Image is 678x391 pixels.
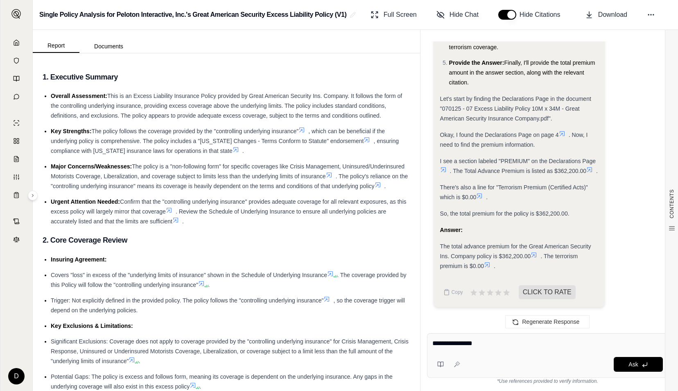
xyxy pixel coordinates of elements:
[208,282,210,288] span: .
[8,6,25,22] button: Expand sidebar
[79,40,138,53] button: Documents
[450,10,479,20] span: Hide Chat
[5,89,27,105] a: Chat
[5,151,27,167] a: Claim Coverage
[43,233,410,248] h3: 2. Core Coverage Review
[51,128,92,134] span: Key Strengths:
[614,357,663,372] button: Ask
[598,10,627,20] span: Download
[596,168,598,174] span: .
[450,168,586,174] span: . The Total Advance Premium is listed as $362,200.00
[433,7,482,23] button: Hide Chat
[11,9,21,19] img: Expand sidebar
[242,148,244,154] span: .
[33,39,79,53] button: Report
[199,383,201,390] span: .
[427,378,668,384] div: *Use references provided to verify information.
[5,34,27,51] a: Home
[51,297,405,314] span: , so the coverage trigger will depend on the underlying policies.
[440,95,591,122] span: Let's start by finding the Declarations Page in the document "070125 - 07 Excess Liability Policy...
[51,93,402,119] span: This is an Excess Liability Insurance Policy provided by Great American Security Ins. Company. It...
[520,10,565,20] span: Hide Citations
[51,297,323,304] span: Trigger: Not explicitly defined in the provided policy. The policy follows the "controlling under...
[51,208,386,225] span: . Review the Schedule of Underlying Insurance to ensure all underlying policies are accurately li...
[449,59,595,86] span: Finally, I'll provide the total premium amount in the answer section, along with the relevant cit...
[440,210,570,217] span: So, the total premium for the policy is $362,200.00.
[440,243,591,259] span: The total advance premium for the Great American Security Ins. Company policy is $362,200.00
[486,194,488,200] span: .
[582,7,631,23] button: Download
[182,218,184,225] span: .
[51,163,132,170] span: Major Concerns/Weaknesses:
[28,191,38,200] button: Expand sidebar
[628,361,638,368] span: Ask
[51,373,393,390] span: Potential Gaps: The policy is excess and follows form, meaning its coverage is dependent on the u...
[384,183,386,189] span: .
[92,128,299,134] span: The policy follows the coverage provided by the "controlling underlying insurance"
[39,7,346,22] h2: Single Policy Analysis for Peloton Interactive, Inc.'s Great American Security Excess Liability P...
[8,368,25,384] div: D
[5,133,27,149] a: Policy Comparisons
[51,272,327,278] span: Covers "loss" in excess of the "underlying limits of insurance" shown in the Schedule of Underlyi...
[440,184,588,200] span: There's also a line for "Terrorism Premium (Certified Acts)" which is $0.00
[519,285,576,299] span: CLICK TO RATE
[367,7,420,23] button: Full Screen
[138,358,140,364] span: .
[51,93,107,99] span: Overall Assessment:
[452,289,463,296] span: Copy
[51,198,407,215] span: Confirm that the "controlling underlying insurance" provides adequate coverage for all relevant e...
[505,315,590,328] button: Regenerate Response
[51,256,106,263] span: Insuring Agreement:
[5,187,27,203] a: Coverage Table
[449,24,592,50] span: I'll also check for any additional premiums, such as those related to terrorism coverage.
[51,338,409,364] span: Significant Exclusions: Coverage does not apply to coverage provided by the "controlling underlyi...
[494,263,495,269] span: .
[522,318,579,325] span: Regenerate Response
[5,213,27,230] a: Contract Analysis
[669,189,675,218] span: CONTENTS
[440,284,466,300] button: Copy
[5,231,27,248] a: Legal Search Engine
[440,253,578,269] span: . The terrorism premium is $0.00
[51,323,133,329] span: Key Exclusions & Limitations:
[51,272,407,288] span: . The coverage provided by this Policy will follow the "controlling underlying insurance"
[440,227,463,233] strong: Answer:
[440,132,559,138] span: Okay, I found the Declarations Page on page 4
[449,59,504,66] span: Provide the Answer:
[384,10,417,20] span: Full Screen
[5,115,27,131] a: Single Policy
[43,70,410,84] h3: 1. Executive Summary
[51,163,405,180] span: The policy is a "non-following form" for specific coverages like Crisis Management, Uninsured/Und...
[440,132,588,148] span: . Now, I need to find the premium information.
[440,158,596,164] span: I see a section labeled "PREMIUM" on the Declarations Page
[5,52,27,69] a: Documents Vault
[5,169,27,185] a: Custom Report
[51,198,120,205] span: Urgent Attention Needed:
[5,70,27,87] a: Prompt Library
